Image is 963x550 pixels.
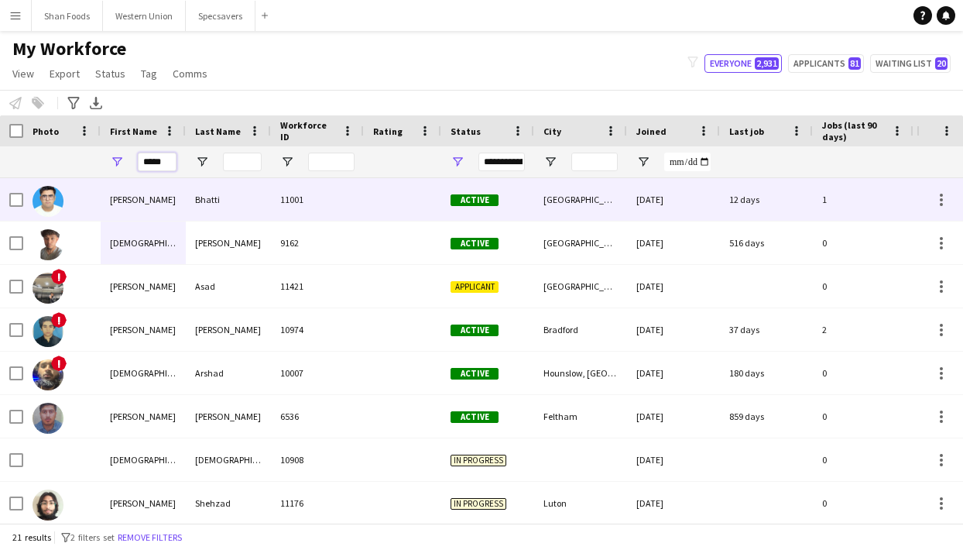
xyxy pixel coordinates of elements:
div: [PERSON_NAME] [101,265,186,308]
div: 9162 [271,222,364,264]
a: Export [43,64,86,84]
span: Status [95,67,125,81]
input: First Name Filter Input [138,153,176,171]
img: Muhammad Hamza Tahir Bajwa [33,403,63,434]
div: 11176 [271,482,364,524]
span: Workforce ID [280,119,336,143]
span: Joined [636,125,667,137]
div: 859 days [720,395,813,438]
div: [DATE] [627,438,720,481]
div: [DATE] [627,308,720,351]
div: [PERSON_NAME] [186,222,271,264]
span: Comms [173,67,207,81]
div: Asad [186,265,271,308]
button: Everyone2,931 [704,54,782,73]
a: Tag [135,64,163,84]
div: 6536 [271,395,364,438]
button: Remove filters [115,529,185,546]
button: Open Filter Menu [543,155,557,169]
div: 0 [813,352,913,394]
span: In progress [451,455,506,466]
button: Open Filter Menu [195,155,209,169]
a: Comms [166,64,214,84]
div: [DEMOGRAPHIC_DATA] [101,352,186,394]
div: 10007 [271,352,364,394]
span: 2,931 [755,57,779,70]
div: [DEMOGRAPHIC_DATA] [186,438,271,481]
input: City Filter Input [571,153,618,171]
div: 516 days [720,222,813,264]
div: [PERSON_NAME] [101,308,186,351]
div: Bradford [534,308,627,351]
span: ! [51,356,67,371]
div: 1 [813,178,913,221]
button: Open Filter Menu [110,155,124,169]
input: Last Name Filter Input [223,153,262,171]
div: [DATE] [627,178,720,221]
span: Photo [33,125,59,137]
div: Feltham [534,395,627,438]
div: [DATE] [627,352,720,394]
div: Hounslow, [GEOGRAPHIC_DATA] [534,352,627,394]
div: 12 days [720,178,813,221]
div: 10908 [271,438,364,481]
div: 0 [813,482,913,524]
span: Status [451,125,481,137]
span: View [12,67,34,81]
button: Western Union [103,1,186,31]
button: Waiting list20 [870,54,951,73]
img: Muhammad Annas Ejaz [33,316,63,347]
div: Bhatti [186,178,271,221]
button: Shan Foods [32,1,103,31]
app-action-btn: Advanced filters [64,94,83,112]
span: Active [451,238,499,249]
span: Last Name [195,125,241,137]
span: 81 [848,57,861,70]
span: Tag [141,67,157,81]
span: City [543,125,561,137]
div: [PERSON_NAME] [186,395,271,438]
span: First Name [110,125,157,137]
span: Last job [729,125,764,137]
input: Joined Filter Input [664,153,711,171]
div: [PERSON_NAME] [101,395,186,438]
span: Active [451,325,499,336]
img: Muhammad Abdullah Aziz Bhatti [33,186,63,217]
span: Active [451,368,499,380]
img: Muhammad Arshad [33,359,63,390]
div: Arshad [186,352,271,394]
a: View [6,64,40,84]
input: Workforce ID Filter Input [308,153,355,171]
app-action-btn: Export XLSX [87,94,105,112]
button: Open Filter Menu [451,155,464,169]
div: [DEMOGRAPHIC_DATA] [101,222,186,264]
img: Muhammad Ahmad Asad [33,273,63,304]
span: 2 filters set [70,531,115,543]
div: Shehzad [186,482,271,524]
div: 0 [813,265,913,308]
div: [PERSON_NAME] [101,482,186,524]
a: Status [89,64,132,84]
div: [DEMOGRAPHIC_DATA] [101,438,186,481]
div: [DATE] [627,222,720,264]
div: 0 [813,438,913,481]
div: Luton [534,482,627,524]
span: 20 [935,57,948,70]
span: Applicant [451,281,499,293]
span: Export [50,67,80,81]
span: In progress [451,498,506,510]
div: [GEOGRAPHIC_DATA] [534,222,627,264]
span: My Workforce [12,37,126,60]
div: 11001 [271,178,364,221]
div: 11421 [271,265,364,308]
div: [DATE] [627,395,720,438]
button: Specsavers [186,1,255,31]
div: 0 [813,222,913,264]
button: Applicants81 [788,54,864,73]
div: [GEOGRAPHIC_DATA] [534,265,627,308]
div: 0 [813,395,913,438]
img: Muhammad Hashir Shehzad [33,490,63,521]
div: [DATE] [627,265,720,308]
span: Active [451,411,499,423]
span: ! [51,269,67,284]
